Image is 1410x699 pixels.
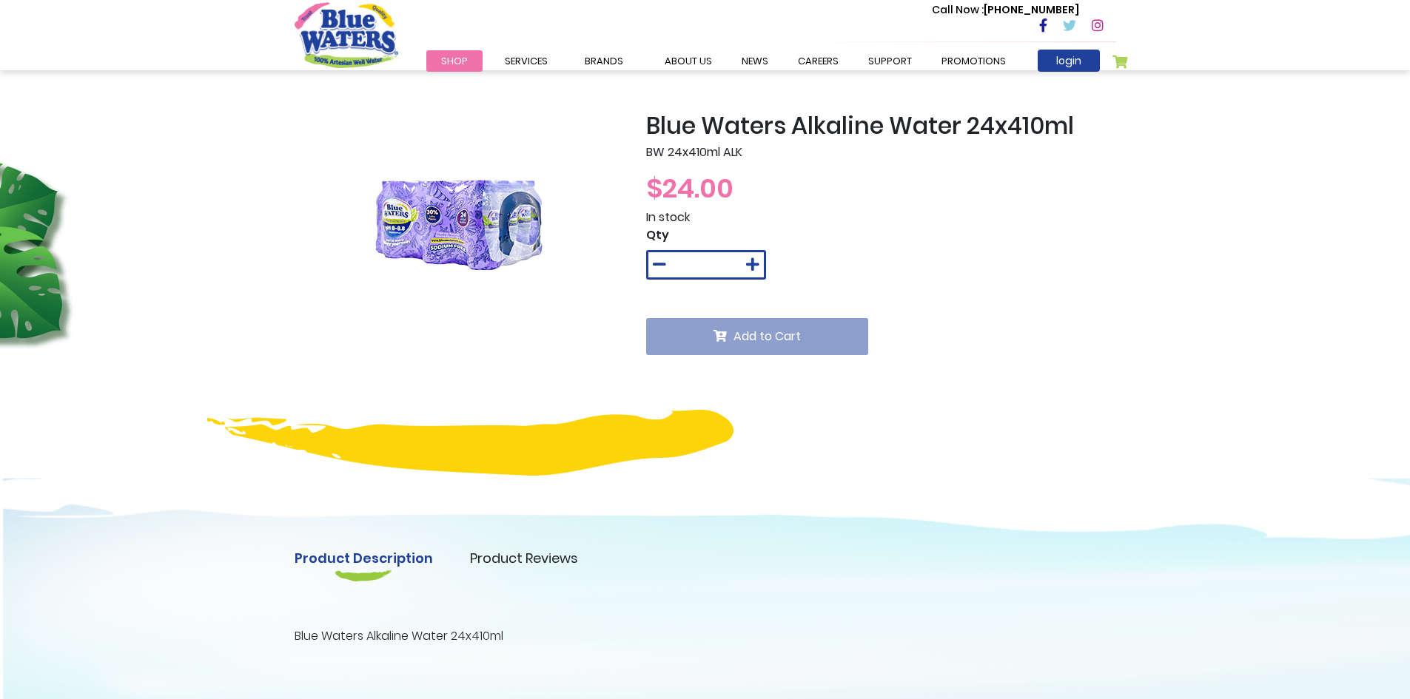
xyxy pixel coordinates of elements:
[585,54,623,68] span: Brands
[470,548,578,568] a: Product Reviews
[646,209,690,226] span: In stock
[646,226,669,243] span: Qty
[650,50,727,72] a: about us
[927,50,1021,72] a: Promotions
[932,2,984,17] span: Call Now :
[853,50,927,72] a: support
[441,54,468,68] span: Shop
[295,548,433,568] a: Product Description
[295,2,398,67] a: store logo
[727,50,783,72] a: News
[295,627,1116,645] p: Blue Waters Alkaline Water 24x410ml
[505,54,548,68] span: Services
[570,50,638,72] a: Brands
[783,50,853,72] a: careers
[370,112,548,334] img: alkaline.jpg
[646,112,1116,140] h2: Blue Waters Alkaline Water 24x410ml
[646,169,733,207] span: $24.00
[207,410,733,476] img: yellow-design.png
[1038,50,1100,72] a: login
[646,143,1116,161] p: BW 24x410ml ALK
[490,50,563,72] a: Services
[426,50,483,72] a: Shop
[932,2,1079,18] p: [PHONE_NUMBER]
